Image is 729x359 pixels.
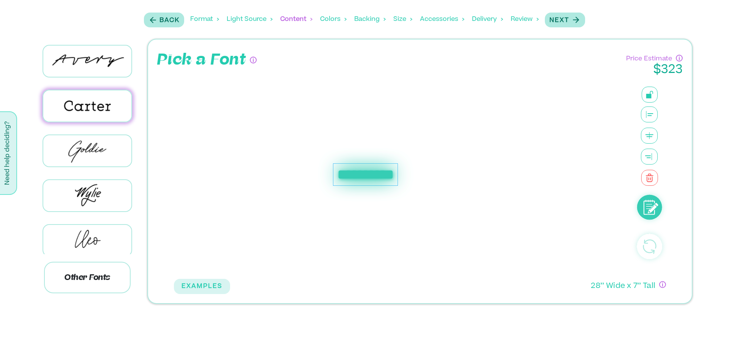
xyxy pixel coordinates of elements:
div: Content [280,8,312,31]
img: Goldie [43,135,131,166]
p: Next [549,16,569,25]
div: Colors [320,8,347,31]
button: Back [144,13,184,27]
p: Back [159,16,180,25]
div: Accessories [420,8,464,31]
div: If you have questions about size, or if you can’t design exactly what you want here, no worries! ... [659,281,666,288]
div: Delivery [472,8,503,31]
p: 28 ’’ Wide x 7 ’’ Tall [591,281,655,292]
p: Pick a Font [157,49,246,71]
img: Carter [43,90,131,122]
div: Have questions about pricing or just need a human touch? Go through the process and submit an inq... [676,55,683,62]
div: Review [511,8,539,31]
div: Size [393,8,412,31]
p: Price Estimate [626,52,672,63]
div: Format [190,8,219,31]
p: Other Fonts [44,262,131,293]
img: Wylie [43,180,131,211]
button: Next [545,13,585,27]
p: $ 323 [626,63,683,77]
img: Avery [43,46,131,77]
button: EXAMPLES [174,279,230,294]
div: Backing [354,8,386,31]
img: Cleo [43,225,131,256]
div: Light Source [227,8,273,31]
